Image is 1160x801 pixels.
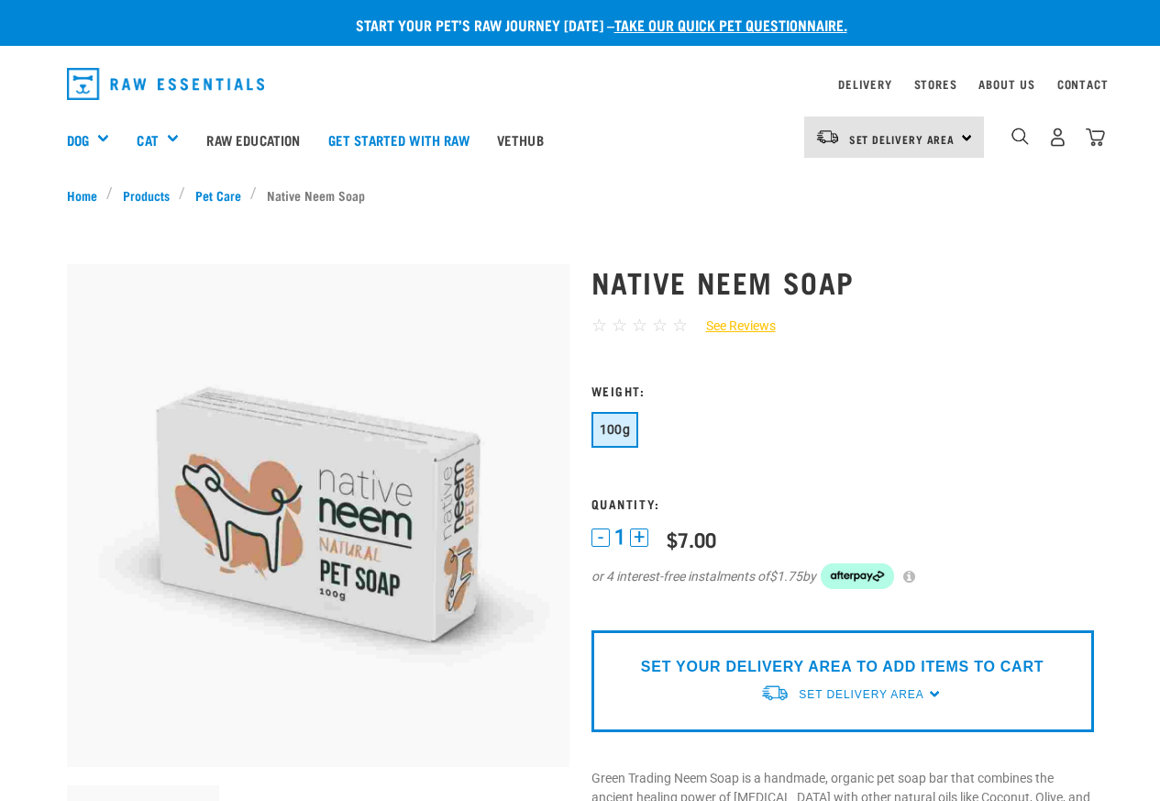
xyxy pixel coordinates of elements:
[483,103,558,176] a: Vethub
[978,81,1034,87] a: About Us
[652,315,668,336] span: ☆
[67,185,107,205] a: Home
[672,315,688,336] span: ☆
[67,129,89,150] a: Dog
[641,656,1044,678] p: SET YOUR DELIVERY AREA TO ADD ITEMS TO CART
[137,129,158,150] a: Cat
[113,185,179,205] a: Products
[630,528,648,547] button: +
[1048,128,1067,147] img: user.png
[600,422,631,437] span: 100g
[591,412,639,448] button: 100g
[688,317,776,336] a: See Reviews
[815,128,840,145] img: van-moving.png
[591,563,1094,589] div: or 4 interest-free instalments of by
[914,81,957,87] a: Stores
[1011,128,1029,145] img: home-icon-1@2x.png
[838,81,891,87] a: Delivery
[632,315,647,336] span: ☆
[67,185,1094,205] nav: breadcrumbs
[614,528,625,547] span: 1
[614,20,847,28] a: take our quick pet questionnaire.
[185,185,250,205] a: Pet Care
[667,528,716,551] div: $7.00
[799,688,923,701] span: Set Delivery Area
[591,315,607,336] span: ☆
[591,384,1094,397] h3: Weight:
[849,136,956,142] span: Set Delivery Area
[1086,128,1105,147] img: home-icon@2x.png
[1057,81,1109,87] a: Contact
[67,68,265,100] img: Raw Essentials Logo
[769,567,802,586] span: $1.75
[612,315,627,336] span: ☆
[591,265,1094,298] h1: Native Neem Soap
[193,103,314,176] a: Raw Education
[52,61,1109,107] nav: dropdown navigation
[821,563,894,589] img: Afterpay
[760,684,790,703] img: van-moving.png
[591,496,1094,510] h3: Quantity:
[67,264,569,767] img: Organic neem pet soap bar 100g green trading
[315,103,483,176] a: Get started with Raw
[591,528,610,547] button: -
